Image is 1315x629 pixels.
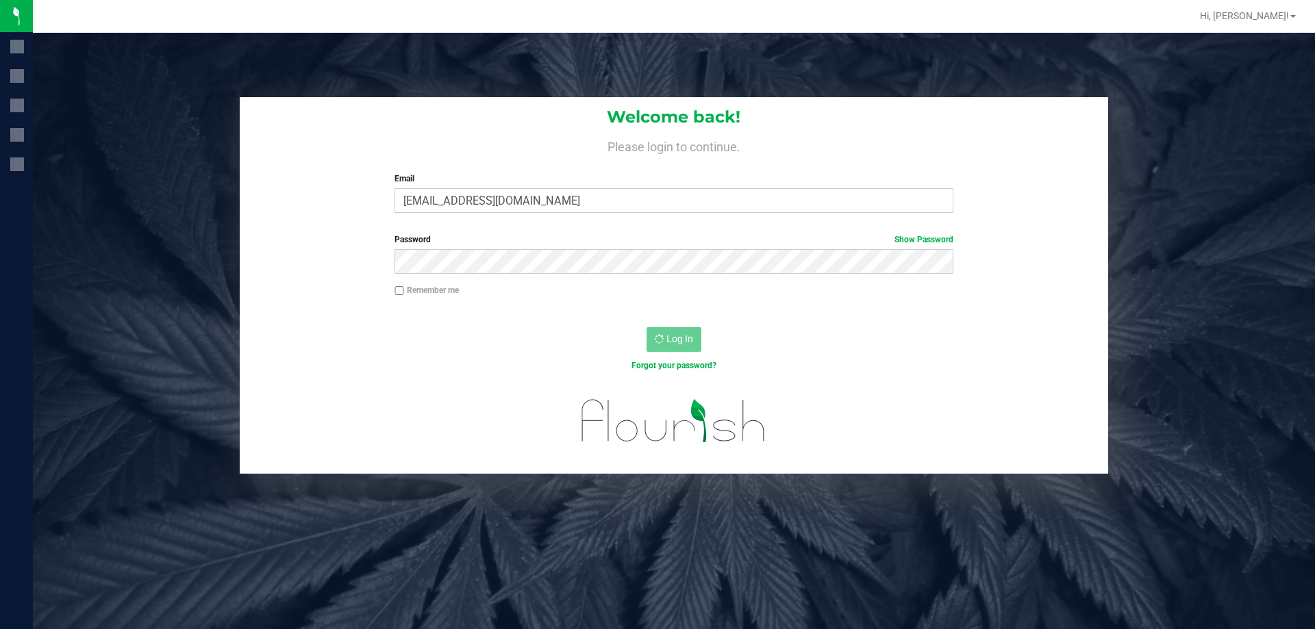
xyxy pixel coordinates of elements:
[894,235,953,244] a: Show Password
[1200,10,1289,21] span: Hi, [PERSON_NAME]!
[394,235,431,244] span: Password
[666,333,693,344] span: Log In
[647,327,701,352] button: Log In
[631,361,716,370] a: Forgot your password?
[240,137,1108,153] h4: Please login to continue.
[565,386,782,456] img: flourish_logo.svg
[394,286,404,296] input: Remember me
[240,108,1108,126] h1: Welcome back!
[394,172,953,185] label: Email
[394,284,459,296] label: Remember me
